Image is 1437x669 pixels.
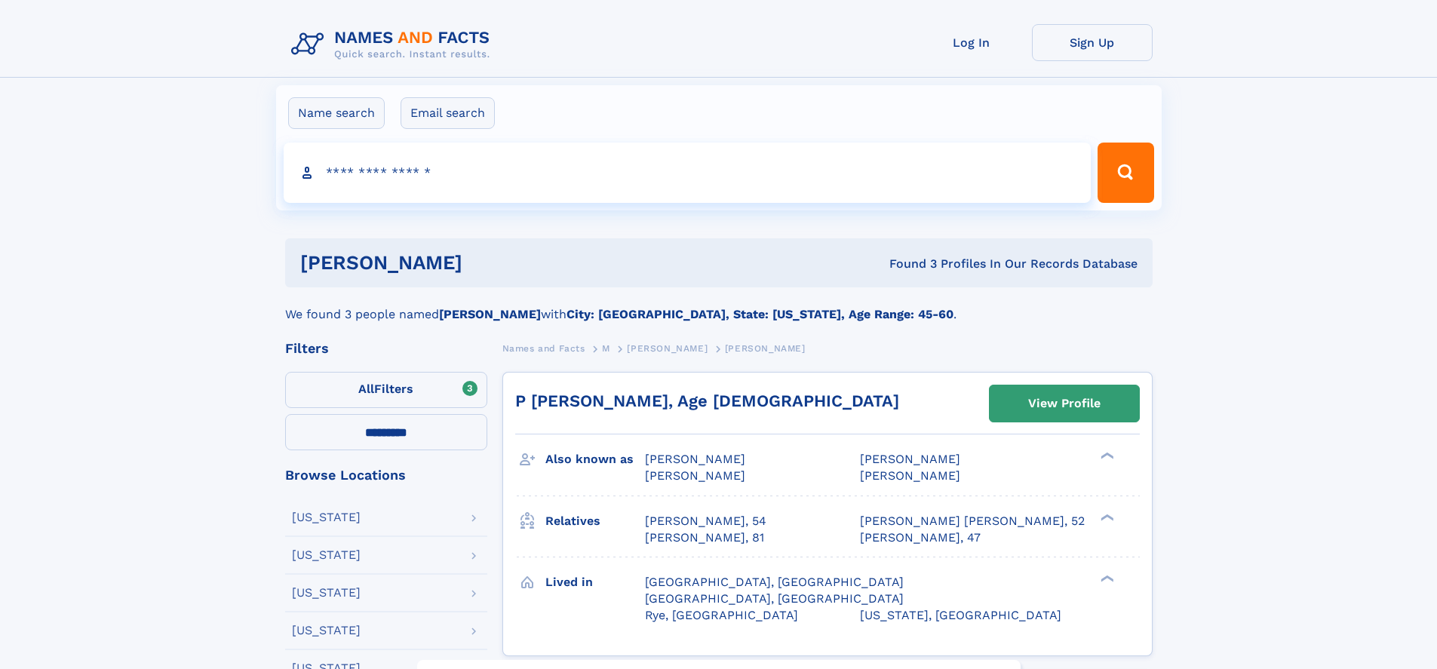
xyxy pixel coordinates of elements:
a: [PERSON_NAME], 54 [645,513,766,529]
b: [PERSON_NAME] [439,307,541,321]
div: ❯ [1097,512,1115,522]
label: Filters [285,372,487,408]
span: [PERSON_NAME] [725,343,806,354]
div: Browse Locations [285,468,487,482]
a: P [PERSON_NAME], Age [DEMOGRAPHIC_DATA] [515,391,899,410]
a: View Profile [990,385,1139,422]
input: search input [284,143,1092,203]
div: [US_STATE] [292,625,361,637]
div: Found 3 Profiles In Our Records Database [676,256,1138,272]
div: ❯ [1097,573,1115,583]
h3: Also known as [545,447,645,472]
div: [US_STATE] [292,549,361,561]
div: We found 3 people named with . [285,287,1153,324]
div: View Profile [1028,386,1101,421]
a: Names and Facts [502,339,585,358]
a: [PERSON_NAME] [627,339,708,358]
a: M [602,339,610,358]
span: Rye, [GEOGRAPHIC_DATA] [645,608,798,622]
h3: Lived in [545,569,645,595]
img: Logo Names and Facts [285,24,502,65]
span: [PERSON_NAME] [860,452,960,466]
h1: [PERSON_NAME] [300,253,676,272]
div: [US_STATE] [292,511,361,523]
span: [PERSON_NAME] [627,343,708,354]
span: [PERSON_NAME] [645,452,745,466]
span: [PERSON_NAME] [860,468,960,483]
span: [GEOGRAPHIC_DATA], [GEOGRAPHIC_DATA] [645,575,904,589]
div: ❯ [1097,451,1115,461]
a: [PERSON_NAME] [PERSON_NAME], 52 [860,513,1085,529]
a: [PERSON_NAME], 81 [645,529,764,546]
b: City: [GEOGRAPHIC_DATA], State: [US_STATE], Age Range: 45-60 [567,307,953,321]
div: Filters [285,342,487,355]
span: [US_STATE], [GEOGRAPHIC_DATA] [860,608,1061,622]
h3: Relatives [545,508,645,534]
label: Name search [288,97,385,129]
div: [US_STATE] [292,587,361,599]
button: Search Button [1098,143,1153,203]
span: All [358,382,374,396]
span: [GEOGRAPHIC_DATA], [GEOGRAPHIC_DATA] [645,591,904,606]
a: Log In [911,24,1032,61]
span: M [602,343,610,354]
a: [PERSON_NAME], 47 [860,529,981,546]
a: Sign Up [1032,24,1153,61]
label: Email search [401,97,495,129]
span: [PERSON_NAME] [645,468,745,483]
